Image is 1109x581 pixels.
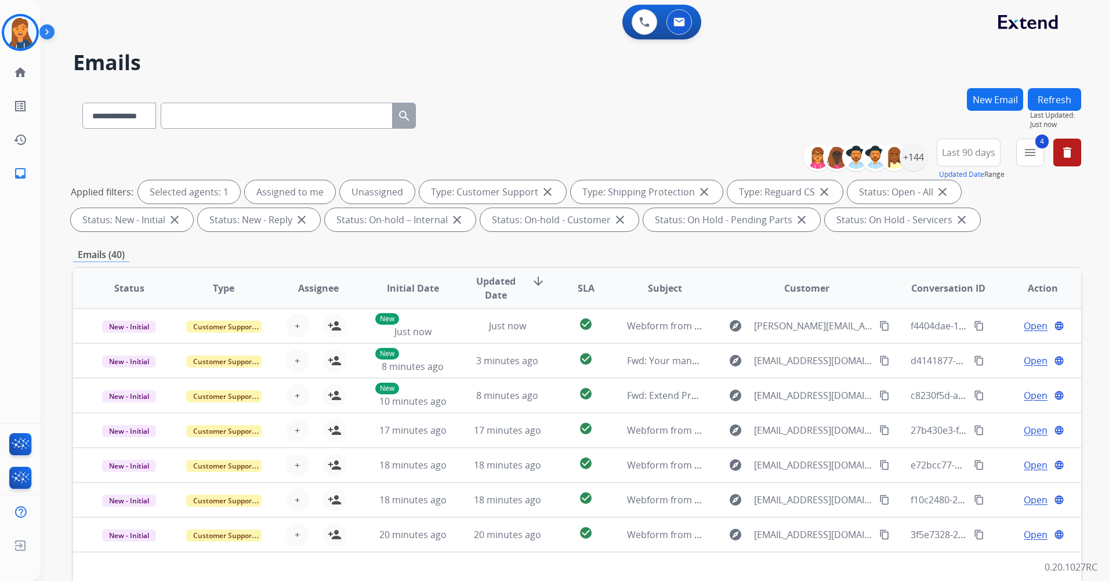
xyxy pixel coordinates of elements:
mat-icon: content_copy [879,460,890,470]
mat-icon: content_copy [974,529,984,540]
mat-icon: content_copy [974,355,984,366]
span: 18 minutes ago [379,459,447,471]
mat-icon: close [295,213,309,227]
p: New [375,348,399,360]
mat-icon: language [1054,425,1064,435]
span: Webform from [EMAIL_ADDRESS][DOMAIN_NAME] on [DATE] [627,493,890,506]
span: Just now [1030,120,1081,129]
span: Last 90 days [942,150,995,155]
mat-icon: close [955,213,969,227]
span: + [295,354,300,368]
span: New - Initial [102,425,156,437]
mat-icon: explore [729,493,742,507]
mat-icon: check_circle [579,422,593,435]
button: Refresh [1028,88,1081,111]
button: + [286,384,309,407]
span: [EMAIL_ADDRESS][DOMAIN_NAME] [754,423,873,437]
mat-icon: content_copy [974,425,984,435]
div: Status: On Hold - Servicers [825,208,980,231]
span: + [295,423,300,437]
mat-icon: close [168,213,182,227]
span: Conversation ID [911,281,985,295]
span: Webform from [PERSON_NAME][EMAIL_ADDRESS][PERSON_NAME][DOMAIN_NAME] on [DATE] [627,319,1034,332]
button: + [286,453,309,477]
button: Last 90 days [937,139,1001,166]
span: f10c2480-2e3a-46e5-9b6b-2ab297cdc15c [911,493,1087,506]
span: Customer Support [186,390,262,402]
div: Status: New - Initial [71,208,193,231]
span: d4141877-6cfc-44c1-96d2-a9a7e03b232f [911,354,1085,367]
span: New - Initial [102,390,156,402]
span: [EMAIL_ADDRESS][DOMAIN_NAME] [754,388,873,402]
mat-icon: close [697,185,711,199]
mat-icon: language [1054,495,1064,505]
span: + [295,319,300,333]
span: [EMAIL_ADDRESS][DOMAIN_NAME] [754,528,873,542]
th: Action [987,268,1081,308]
span: New - Initial [102,495,156,507]
mat-icon: language [1054,529,1064,540]
span: Subject [648,281,682,295]
span: [EMAIL_ADDRESS][DOMAIN_NAME] [754,458,873,472]
span: [EMAIL_ADDRESS][DOMAIN_NAME] [754,354,873,368]
span: Open [1024,388,1048,402]
span: 4 [1035,135,1049,148]
mat-icon: inbox [13,166,27,180]
mat-icon: close [936,185,949,199]
span: Webform from [EMAIL_ADDRESS][DOMAIN_NAME] on [DATE] [627,528,890,541]
p: New [375,383,399,394]
span: Fwd: Extend Product Protection Confirmation [627,389,826,402]
span: Customer Support [186,529,262,542]
div: Status: On-hold – Internal [325,208,476,231]
span: Type [213,281,234,295]
mat-icon: content_copy [974,460,984,470]
button: New Email [967,88,1023,111]
button: + [286,419,309,442]
span: 8 minutes ago [476,389,538,402]
span: Customer Support [186,355,262,368]
span: Range [939,169,1005,179]
div: Type: Reguard CS [727,180,843,204]
span: 18 minutes ago [474,459,541,471]
p: Emails (40) [73,248,129,262]
mat-icon: content_copy [879,355,890,366]
span: Initial Date [387,281,439,295]
mat-icon: language [1054,321,1064,331]
mat-icon: check_circle [579,526,593,540]
mat-icon: person_add [328,319,342,333]
button: Updated Date [939,170,984,179]
span: New - Initial [102,321,156,333]
div: Unassigned [340,180,415,204]
span: + [295,493,300,507]
span: SLA [578,281,595,295]
span: New - Initial [102,355,156,368]
span: Open [1024,423,1048,437]
mat-icon: content_copy [974,495,984,505]
span: 10 minutes ago [379,395,447,408]
mat-icon: person_add [328,388,342,402]
span: [PERSON_NAME][EMAIL_ADDRESS][PERSON_NAME][DOMAIN_NAME] [754,319,873,333]
mat-icon: menu [1023,146,1037,159]
mat-icon: person_add [328,458,342,472]
span: Webform from [EMAIL_ADDRESS][DOMAIN_NAME] on [DATE] [627,459,890,471]
img: avatar [4,16,37,49]
span: Customer [784,281,829,295]
mat-icon: check_circle [579,456,593,470]
mat-icon: explore [729,319,742,333]
span: 3f5e7328-2e8d-4a2a-a8c8-643e47b30408 [911,528,1088,541]
span: Assignee [298,281,339,295]
div: Type: Customer Support [419,180,566,204]
span: Open [1024,319,1048,333]
mat-icon: close [450,213,464,227]
span: + [295,458,300,472]
span: Last Updated: [1030,111,1081,120]
mat-icon: delete [1060,146,1074,159]
span: 18 minutes ago [379,493,447,506]
span: e72bcc77-eb88-435a-8f8a-be0245f75a76 [911,459,1085,471]
span: Open [1024,528,1048,542]
mat-icon: explore [729,388,742,402]
mat-icon: explore [729,528,742,542]
span: Just now [489,319,526,332]
mat-icon: explore [729,458,742,472]
span: c8230f5d-a0c6-44ba-bcb3-ce1d2edb2c22 [911,389,1088,402]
